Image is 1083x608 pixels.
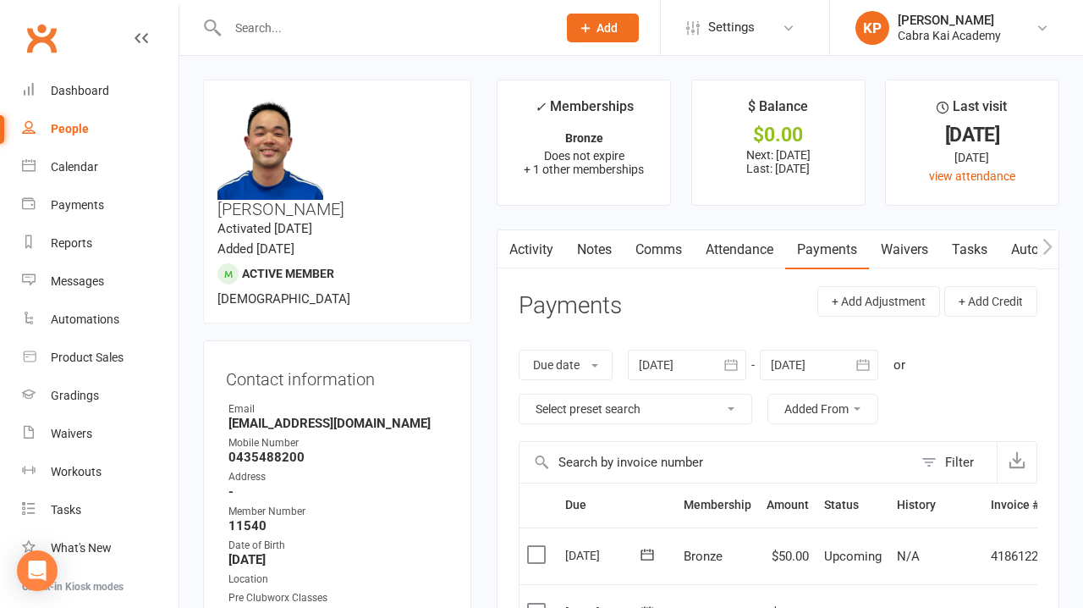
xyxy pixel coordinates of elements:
a: Automations [22,301,179,339]
a: view attendance [929,169,1015,183]
div: Location [228,572,448,588]
span: Settings [708,8,755,47]
td: $50.00 [759,528,816,585]
a: Attendance [694,230,785,269]
div: Tasks [51,503,81,517]
span: + 1 other memberships [524,163,644,176]
div: People [51,122,89,135]
th: Membership [676,484,759,527]
div: Memberships [535,96,634,127]
time: Added [DATE] [217,241,294,257]
div: Reports [51,236,92,250]
strong: [EMAIL_ADDRESS][DOMAIN_NAME] [228,416,448,431]
div: [DATE] [901,148,1043,167]
div: KP [855,11,889,45]
a: Calendar [22,148,179,186]
a: What's New [22,529,179,567]
div: Address [228,469,448,485]
button: Due date [519,350,613,380]
a: Workouts [22,453,179,491]
h3: [PERSON_NAME] [217,94,457,218]
span: Does not expire [544,149,624,163]
span: Bronze [684,549,723,564]
div: Member Number [228,504,448,520]
div: Mobile Number [228,435,448,451]
strong: Bronze [565,131,603,145]
div: Email [228,401,448,417]
div: $ Balance [748,96,808,126]
a: Dashboard [22,72,179,110]
a: Waivers [869,230,940,269]
div: Dashboard [51,84,109,97]
div: Filter [945,452,974,473]
button: + Add Credit [944,286,1037,317]
div: Date of Birth [228,538,448,554]
a: Reports [22,224,179,263]
a: Messages [22,263,179,301]
h3: Payments [519,293,622,319]
strong: [DATE] [228,552,448,567]
th: Due [558,484,676,527]
div: Pre Clubworx Classes [228,590,448,606]
div: or [893,355,905,375]
a: Notes [565,230,624,269]
div: Messages [51,274,104,288]
span: [DEMOGRAPHIC_DATA] [217,291,350,307]
th: Amount [759,484,816,527]
button: Added From [767,394,878,424]
th: Status [816,484,889,527]
th: Invoice # [983,484,1047,527]
a: Payments [22,186,179,224]
div: Waivers [51,427,92,440]
p: Next: [DATE] Last: [DATE] [707,148,849,175]
div: $0.00 [707,126,849,144]
h3: Contact information [226,363,448,389]
a: People [22,110,179,148]
div: Cabra Kai Academy [898,28,1001,43]
span: Active member [242,267,334,280]
a: Product Sales [22,339,179,377]
div: Product Sales [51,351,124,364]
div: [DATE] [565,542,643,568]
a: Tasks [940,230,999,269]
div: [DATE] [901,126,1043,144]
strong: 0435488200 [228,450,448,465]
div: Automations [51,312,119,326]
a: Comms [624,230,694,269]
input: Search by invoice number [520,442,913,483]
button: Add [567,14,639,42]
a: Gradings [22,377,179,415]
a: Tasks [22,491,179,529]
div: Calendar [51,160,98,174]
a: Clubworx [20,17,63,59]
span: N/A [897,549,920,564]
div: Last visit [937,96,1007,126]
div: Payments [51,198,104,212]
button: Filter [913,442,997,483]
a: Activity [498,230,565,269]
strong: - [228,484,448,500]
a: Payments [785,230,869,269]
strong: 11540 [228,518,448,533]
button: + Add Adjustment [817,286,940,317]
input: Search... [223,16,545,40]
span: Upcoming [824,549,882,564]
span: Add [596,21,618,35]
time: Activated [DATE] [217,221,312,236]
div: Gradings [51,389,99,402]
div: [PERSON_NAME] [898,13,1001,28]
a: Waivers [22,415,179,453]
div: Workouts [51,465,102,478]
th: History [889,484,983,527]
i: ✓ [535,99,546,115]
td: 4186122 [983,528,1047,585]
div: What's New [51,541,112,555]
div: Open Intercom Messenger [17,550,58,591]
img: image1742270080.png [217,94,323,200]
